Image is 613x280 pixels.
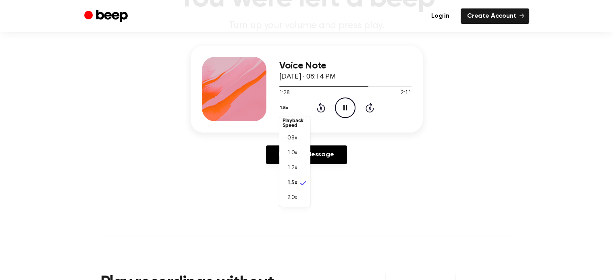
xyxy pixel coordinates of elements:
[279,101,291,115] button: 1.5x
[266,145,347,164] a: Reply to Message
[279,73,336,81] span: [DATE] · 08:14 PM
[279,89,290,97] span: 1:28
[287,194,297,202] span: 2.0x
[287,164,297,172] span: 1.2x
[84,8,130,24] a: Beep
[279,60,411,71] h3: Voice Note
[425,8,456,24] a: Log in
[287,134,297,143] span: 0.8x
[461,8,529,24] a: Create Account
[279,115,310,131] li: Playback Speed
[287,179,297,187] span: 1.5x
[401,89,411,97] span: 2:11
[287,149,297,158] span: 1.0x
[279,116,310,207] ul: 1.5x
